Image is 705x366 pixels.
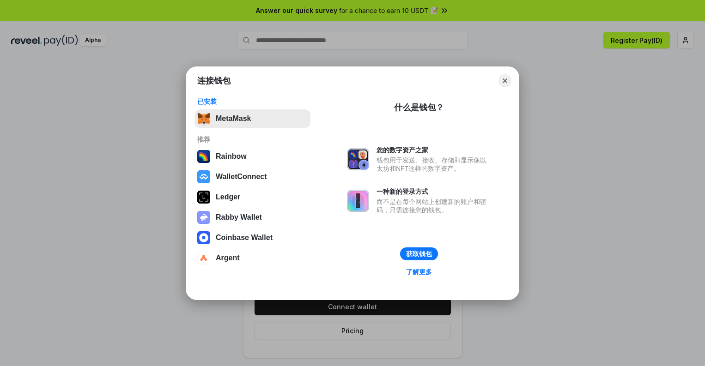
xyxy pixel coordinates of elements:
div: Rabby Wallet [216,213,262,222]
div: 已安装 [197,97,308,106]
h1: 连接钱包 [197,75,231,86]
div: 钱包用于发送、接收、存储和显示像以太坊和NFT这样的数字资产。 [377,156,491,173]
img: svg+xml,%3Csvg%20xmlns%3D%22http%3A%2F%2Fwww.w3.org%2F2000%2Fsvg%22%20fill%3D%22none%22%20viewBox... [347,148,369,170]
button: Ledger [194,188,310,206]
img: svg+xml,%3Csvg%20xmlns%3D%22http%3A%2F%2Fwww.w3.org%2F2000%2Fsvg%22%20fill%3D%22none%22%20viewBox... [197,211,210,224]
div: WalletConnect [216,173,267,181]
a: 了解更多 [401,266,438,278]
div: 您的数字资产之家 [377,146,491,154]
div: Coinbase Wallet [216,234,273,242]
div: 一种新的登录方式 [377,187,491,196]
img: svg+xml,%3Csvg%20width%3D%2228%22%20height%3D%2228%22%20viewBox%3D%220%200%2028%2028%22%20fill%3D... [197,252,210,264]
div: 推荐 [197,135,308,144]
button: Close [498,74,511,87]
button: Rainbow [194,147,310,166]
div: 什么是钱包？ [394,102,444,113]
button: Rabby Wallet [194,208,310,227]
img: svg+xml,%3Csvg%20width%3D%22120%22%20height%3D%22120%22%20viewBox%3D%220%200%20120%20120%22%20fil... [197,150,210,163]
img: svg+xml,%3Csvg%20width%3D%2228%22%20height%3D%2228%22%20viewBox%3D%220%200%2028%2028%22%20fill%3D... [197,231,210,244]
div: 而不是在每个网站上创建新的账户和密码，只需连接您的钱包。 [377,198,491,214]
img: svg+xml,%3Csvg%20width%3D%2228%22%20height%3D%2228%22%20viewBox%3D%220%200%2028%2028%22%20fill%3D... [197,170,210,183]
img: svg+xml,%3Csvg%20fill%3D%22none%22%20height%3D%2233%22%20viewBox%3D%220%200%2035%2033%22%20width%... [197,112,210,125]
div: Argent [216,254,240,262]
button: 获取钱包 [400,247,438,260]
img: svg+xml,%3Csvg%20xmlns%3D%22http%3A%2F%2Fwww.w3.org%2F2000%2Fsvg%22%20width%3D%2228%22%20height%3... [197,191,210,204]
button: Coinbase Wallet [194,228,310,247]
button: WalletConnect [194,168,310,186]
div: MetaMask [216,114,251,123]
div: 获取钱包 [406,250,432,258]
button: Argent [194,249,310,267]
div: 了解更多 [406,268,432,276]
img: svg+xml,%3Csvg%20xmlns%3D%22http%3A%2F%2Fwww.w3.org%2F2000%2Fsvg%22%20fill%3D%22none%22%20viewBox... [347,190,369,212]
div: Rainbow [216,152,247,161]
div: Ledger [216,193,240,201]
button: MetaMask [194,109,310,128]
